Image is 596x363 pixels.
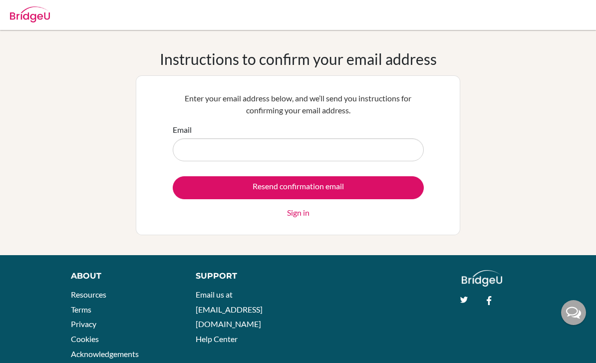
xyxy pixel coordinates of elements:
a: Privacy [71,319,96,329]
input: Resend confirmation email [173,176,424,199]
label: Email [173,124,192,136]
img: Bridge-U [10,6,50,22]
a: Resources [71,290,106,299]
a: Cookies [71,334,99,344]
a: Email us at [EMAIL_ADDRESS][DOMAIN_NAME] [196,290,263,329]
div: Support [196,270,289,282]
a: Help Center [196,334,238,344]
p: Enter your email address below, and we’ll send you instructions for confirming your email address. [173,92,424,116]
a: Acknowledgements [71,349,139,359]
div: About [71,270,173,282]
a: Sign in [287,207,309,219]
h1: Instructions to confirm your email address [160,50,437,68]
a: Terms [71,305,91,314]
img: logo_white@2x-f4f0deed5e89b7ecb1c2cc34c3e3d731f90f0f143d5ea2071677605dd97b5244.png [462,270,502,287]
